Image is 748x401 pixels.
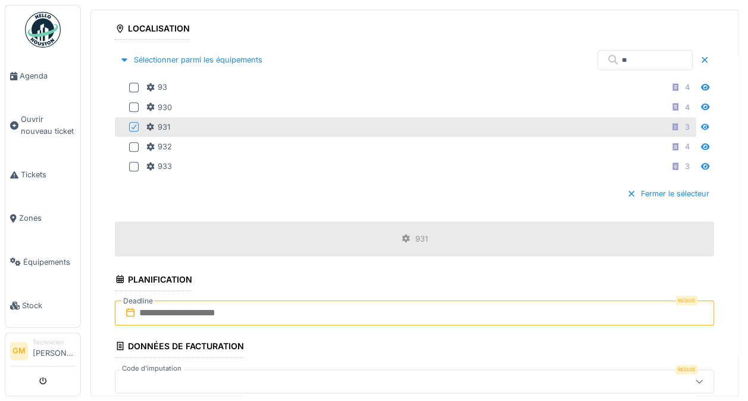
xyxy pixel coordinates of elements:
[23,256,76,268] span: Équipements
[115,337,244,358] div: Données de facturation
[146,121,170,133] div: 931
[5,98,80,153] a: Ouvrir nouveau ticket
[146,82,167,93] div: 93
[20,70,76,82] span: Agenda
[622,186,714,202] div: Fermer le sélecteur
[146,141,172,152] div: 932
[675,365,697,374] div: Requis
[146,161,172,172] div: 933
[33,338,76,364] li: [PERSON_NAME]
[115,20,190,40] div: Localisation
[22,300,76,311] span: Stock
[5,240,80,284] a: Équipements
[25,12,61,48] img: Badge_color-CXgf-gQk.svg
[5,54,80,98] a: Agenda
[33,338,76,347] div: Technicien
[685,161,690,172] div: 3
[5,284,80,327] a: Stock
[675,296,697,305] div: Requis
[5,196,80,240] a: Zones
[415,233,428,245] div: 931
[120,364,184,374] label: Code d'imputation
[115,271,192,291] div: Planification
[685,102,690,113] div: 4
[115,52,267,68] div: Sélectionner parmi les équipements
[21,169,76,180] span: Tickets
[19,212,76,224] span: Zones
[122,295,154,308] label: Deadline
[685,82,690,93] div: 4
[10,338,76,366] a: GM Technicien[PERSON_NAME]
[10,342,28,360] li: GM
[685,121,690,133] div: 3
[5,153,80,196] a: Tickets
[146,102,172,113] div: 930
[21,114,76,136] span: Ouvrir nouveau ticket
[685,141,690,152] div: 4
